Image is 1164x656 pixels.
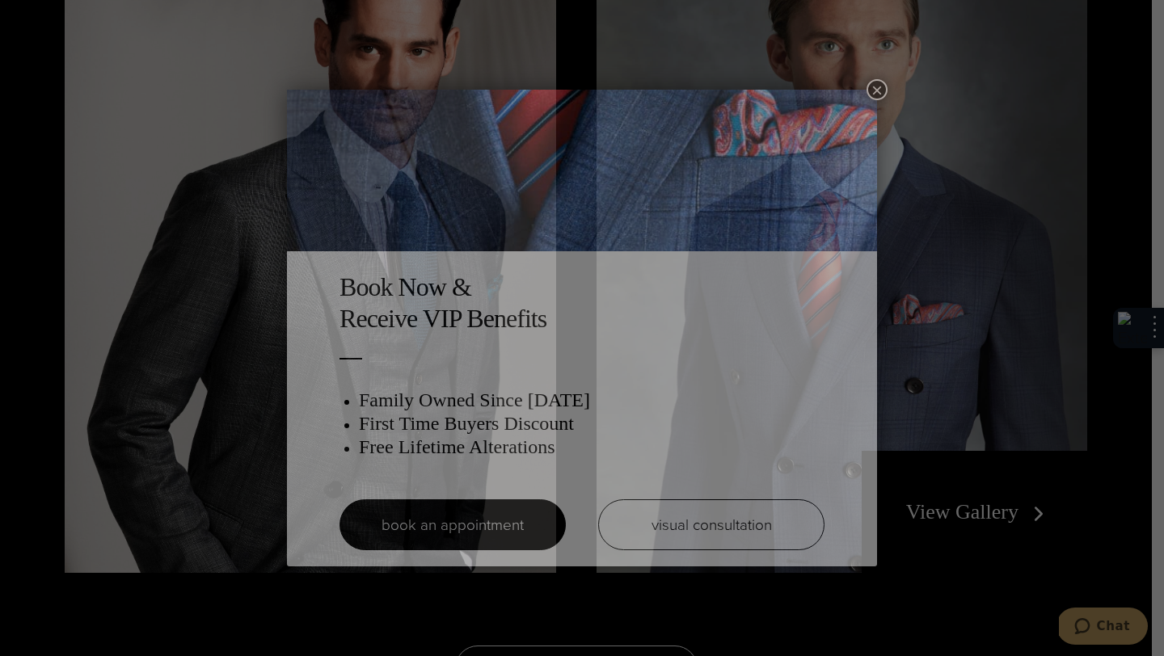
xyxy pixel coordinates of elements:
[359,412,824,435] h3: First Time Buyers Discount
[339,271,824,334] h2: Book Now & Receive VIP Benefits
[598,499,824,550] a: visual consultation
[359,389,824,412] h3: Family Owned Since [DATE]
[339,499,566,550] a: book an appointment
[359,435,824,459] h3: Free Lifetime Alterations
[38,11,71,26] span: Chat
[867,79,888,100] button: Close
